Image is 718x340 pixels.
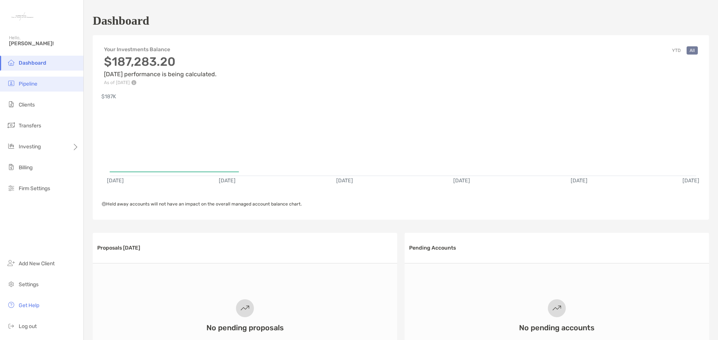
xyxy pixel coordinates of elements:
h3: No pending accounts [519,323,595,332]
span: Get Help [19,302,39,309]
h1: Dashboard [93,14,149,28]
span: Dashboard [19,60,46,66]
h3: Proposals [DATE] [97,245,140,251]
text: [DATE] [219,177,236,184]
text: [DATE] [107,177,124,184]
span: [PERSON_NAME]! [9,40,79,47]
text: [DATE] [453,177,470,184]
img: Zoe Logo [9,3,36,30]
h3: No pending proposals [206,323,284,332]
button: YTD [669,46,684,55]
div: [DATE] performance is being calculated. [104,55,217,85]
img: Performance Info [131,80,136,85]
button: All [687,46,698,55]
span: Held away accounts will not have an impact on the overall managed account balance chart. [102,201,302,207]
span: Log out [19,323,37,330]
img: transfers icon [7,121,16,130]
img: settings icon [7,279,16,288]
span: Billing [19,164,33,171]
span: Add New Client [19,260,55,267]
span: Clients [19,102,35,108]
img: get-help icon [7,300,16,309]
span: Transfers [19,123,41,129]
h3: Pending Accounts [409,245,456,251]
span: Settings [19,281,39,288]
span: Investing [19,143,41,150]
h3: $187,283.20 [104,55,217,69]
text: [DATE] [682,177,699,184]
img: investing icon [7,142,16,151]
span: Firm Settings [19,185,50,192]
text: [DATE] [336,177,353,184]
img: pipeline icon [7,79,16,88]
h4: Your Investments Balance [104,46,217,53]
text: $187K [101,93,116,100]
p: As of [DATE] [104,80,217,85]
text: [DATE] [571,177,587,184]
img: firm-settings icon [7,183,16,192]
span: Pipeline [19,81,37,87]
img: clients icon [7,100,16,109]
img: logout icon [7,321,16,330]
img: dashboard icon [7,58,16,67]
img: add_new_client icon [7,259,16,268]
img: billing icon [7,163,16,171]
